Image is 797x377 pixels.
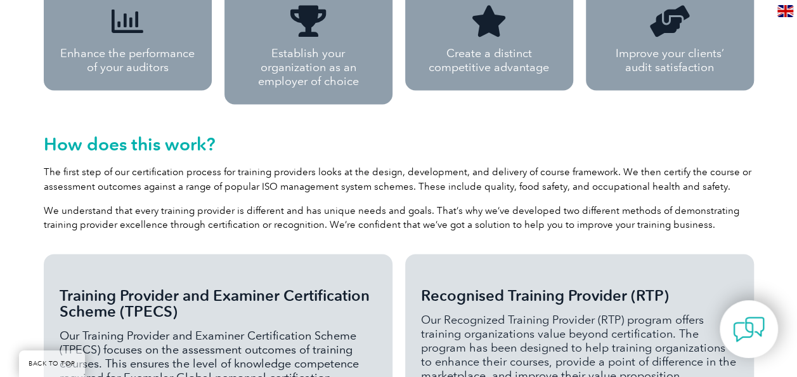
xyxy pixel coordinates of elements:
[238,46,379,88] p: Establish your organization as an employer of choice
[602,46,738,74] p: Improve your clients’ audit satisfaction
[421,286,669,304] span: Recognised Training Provider (RTP)
[421,46,557,74] p: Create a distinct competitive advantage
[44,203,754,231] p: We understand that every training provider is different and has unique needs and goals. That’s wh...
[60,286,370,320] span: Training Provider and Examiner Certification Scheme (TPECS)
[44,165,754,193] p: The first step of our certification process for training providers looks at the design, developme...
[60,46,196,74] p: Enhance the performance of your auditors
[733,314,765,345] img: contact-chat.png
[44,134,754,154] h2: How does this work?
[777,5,793,17] img: en
[19,350,85,377] a: BACK TO TOP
